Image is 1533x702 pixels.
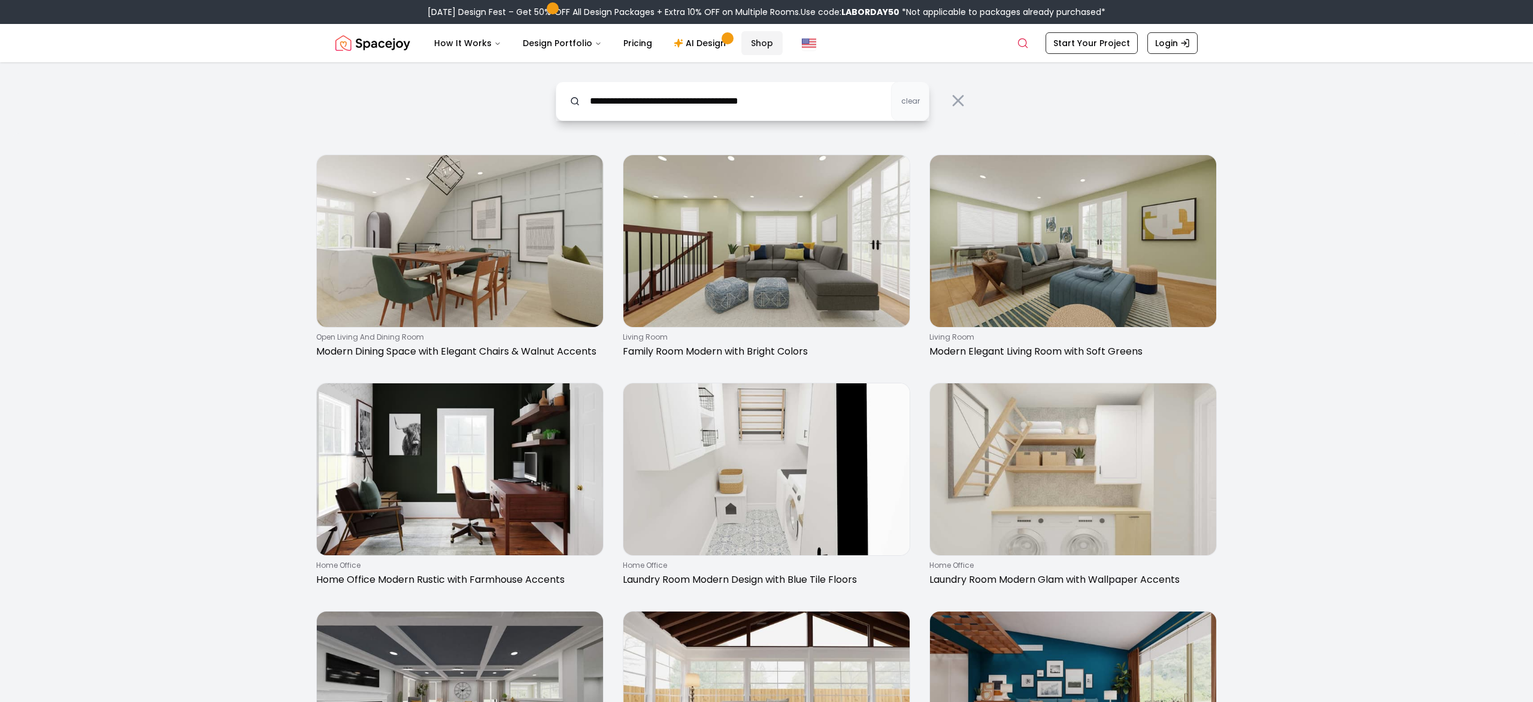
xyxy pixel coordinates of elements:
[317,155,603,327] img: Modern Dining Space with Elegant Chairs & Walnut Accents
[623,573,905,587] p: Laundry Room Modern Design with Blue Tile Floors
[929,383,1217,592] a: Laundry Room Modern Glam with Wallpaper Accentshome officeLaundry Room Modern Glam with Wallpaper...
[891,81,929,121] button: clear
[930,383,1216,555] img: Laundry Room Modern Glam with Wallpaper Accents
[623,332,905,342] p: living room
[623,155,910,364] a: Family Room Modern with Bright Colorsliving roomFamily Room Modern with Bright Colors
[316,383,604,592] a: Home Office Modern Rustic with Farmhouse Accentshome officeHome Office Modern Rustic with Farmhou...
[316,332,599,342] p: open living and dining room
[929,344,1212,359] p: Modern Elegant Living Room with Soft Greens
[623,155,910,327] img: Family Room Modern with Bright Colors
[929,332,1212,342] p: living room
[316,573,599,587] p: Home Office Modern Rustic with Farmhouse Accents
[623,561,905,570] p: home office
[929,561,1212,570] p: home office
[513,31,611,55] button: Design Portfolio
[425,31,511,55] button: How It Works
[335,31,410,55] img: Spacejoy Logo
[316,561,599,570] p: home office
[428,6,1105,18] div: [DATE] Design Fest – Get 50% OFF All Design Packages + Extra 10% OFF on Multiple Rooms.
[841,6,899,18] b: LABORDAY50
[741,31,783,55] a: Shop
[623,383,910,592] a: Laundry Room Modern Design with Blue Tile Floorshome officeLaundry Room Modern Design with Blue T...
[623,344,905,359] p: Family Room Modern with Bright Colors
[899,6,1105,18] span: *Not applicable to packages already purchased*
[335,31,410,55] a: Spacejoy
[614,31,662,55] a: Pricing
[930,155,1216,327] img: Modern Elegant Living Room with Soft Greens
[929,155,1217,364] a: Modern Elegant Living Room with Soft Greensliving roomModern Elegant Living Room with Soft Greens
[425,31,783,55] nav: Main
[901,96,920,106] span: clear
[316,344,599,359] p: Modern Dining Space with Elegant Chairs & Walnut Accents
[801,6,899,18] span: Use code:
[623,383,910,555] img: Laundry Room Modern Design with Blue Tile Floors
[317,383,603,555] img: Home Office Modern Rustic with Farmhouse Accents
[316,155,604,364] a: Modern Dining Space with Elegant Chairs & Walnut Accentsopen living and dining roomModern Dining ...
[1046,32,1138,54] a: Start Your Project
[802,36,816,50] img: United States
[664,31,739,55] a: AI Design
[1147,32,1198,54] a: Login
[335,24,1198,62] nav: Global
[929,573,1212,587] p: Laundry Room Modern Glam with Wallpaper Accents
